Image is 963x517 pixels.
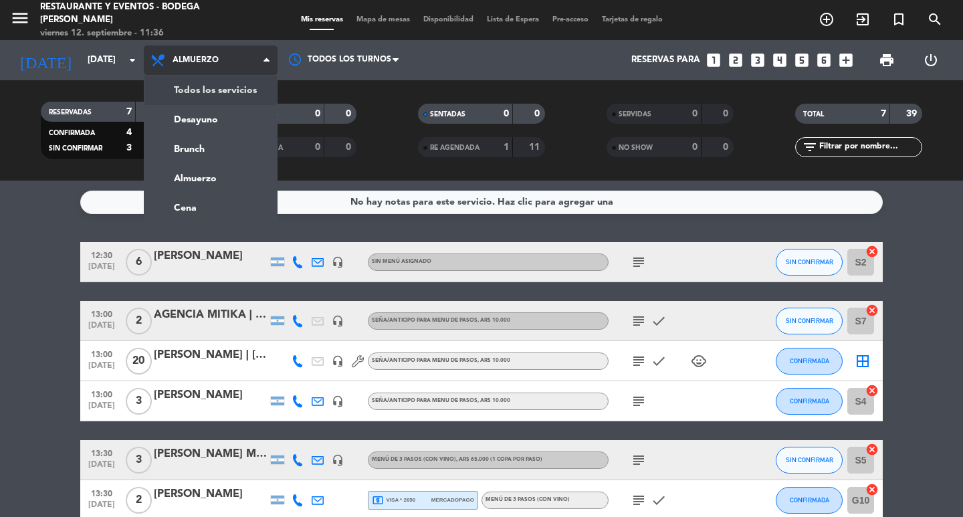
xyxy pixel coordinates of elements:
[477,398,510,403] span: , ARS 10.000
[40,1,231,27] div: Restaurante y Eventos - Bodega [PERSON_NAME]
[49,109,92,116] span: RESERVADAS
[631,313,647,329] i: subject
[865,483,879,496] i: cancel
[10,8,30,33] button: menu
[802,139,818,155] i: filter_list
[10,8,30,28] i: menu
[923,52,939,68] i: power_settings_new
[40,27,231,40] div: viernes 12. septiembre - 11:36
[144,164,277,193] a: Almuerzo
[727,51,744,69] i: looks_two
[85,460,118,476] span: [DATE]
[49,145,102,152] span: SIN CONFIRMAR
[815,51,833,69] i: looks_6
[480,16,546,23] span: Lista de Espera
[372,358,510,363] span: Seña/anticipo para MENU DE PASOS
[85,346,118,361] span: 13:00
[456,457,542,462] span: , ARS 65.000 (1 copa por paso)
[372,398,510,403] span: Seña/anticipo para MENU DE PASOS
[546,16,595,23] span: Pre-acceso
[691,353,707,369] i: child_care
[477,318,510,323] span: , ARS 10.000
[790,496,829,504] span: CONFIRMADA
[776,308,843,334] button: SIN CONFIRMAR
[126,348,152,375] span: 20
[595,16,669,23] span: Tarjetas de regalo
[154,486,267,503] div: [PERSON_NAME]
[144,193,277,223] a: Cena
[651,353,667,369] i: check
[803,111,824,118] span: TOTAL
[294,16,350,23] span: Mis reservas
[126,388,152,415] span: 3
[927,11,943,27] i: search
[771,51,788,69] i: looks_4
[819,11,835,27] i: add_circle_outline
[776,447,843,474] button: SIN CONFIRMAR
[85,247,118,262] span: 12:30
[879,52,895,68] span: print
[85,401,118,417] span: [DATE]
[786,317,833,324] span: SIN CONFIRMAR
[865,245,879,258] i: cancel
[749,51,766,69] i: looks_3
[776,348,843,375] button: CONFIRMADA
[534,109,542,118] strong: 0
[723,142,731,152] strong: 0
[619,144,653,151] span: NO SHOW
[173,56,219,65] span: Almuerzo
[315,109,320,118] strong: 0
[315,142,320,152] strong: 0
[332,315,344,327] i: headset_mic
[855,11,871,27] i: exit_to_app
[85,262,118,278] span: [DATE]
[346,142,354,152] strong: 0
[651,313,667,329] i: check
[865,304,879,317] i: cancel
[346,109,354,118] strong: 0
[85,386,118,401] span: 13:00
[372,494,415,506] span: visa * 2650
[126,128,132,137] strong: 4
[529,142,542,152] strong: 11
[85,500,118,516] span: [DATE]
[631,393,647,409] i: subject
[372,318,510,323] span: Seña/anticipo para MENU DE PASOS
[126,107,132,116] strong: 7
[332,454,344,466] i: headset_mic
[776,388,843,415] button: CONFIRMADA
[786,456,833,463] span: SIN CONFIRMAR
[154,247,267,265] div: [PERSON_NAME]
[126,447,152,474] span: 3
[619,111,651,118] span: SERVIDAS
[124,52,140,68] i: arrow_drop_down
[126,487,152,514] span: 2
[144,134,277,164] a: Brunch
[126,249,152,276] span: 6
[154,306,267,324] div: AGENCIA MITIKA | [PERSON_NAME]
[818,140,922,154] input: Filtrar por nombre...
[909,40,953,80] div: LOG OUT
[332,355,344,367] i: headset_mic
[126,308,152,334] span: 2
[776,487,843,514] button: CONFIRMADA
[692,142,698,152] strong: 0
[144,76,277,105] a: Todos los servicios
[865,443,879,456] i: cancel
[144,105,277,134] a: Desayuno
[10,45,81,75] i: [DATE]
[906,109,920,118] strong: 39
[154,346,267,364] div: [PERSON_NAME] | [PERSON_NAME] Hangar [PERSON_NAME]
[350,16,417,23] span: Mapa de mesas
[85,321,118,336] span: [DATE]
[837,51,855,69] i: add_box
[504,142,509,152] strong: 1
[723,109,731,118] strong: 0
[126,143,132,152] strong: 3
[85,485,118,500] span: 13:30
[776,249,843,276] button: SIN CONFIRMAR
[651,492,667,508] i: check
[332,256,344,268] i: headset_mic
[350,195,613,210] div: No hay notas para este servicio. Haz clic para agregar una
[85,361,118,377] span: [DATE]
